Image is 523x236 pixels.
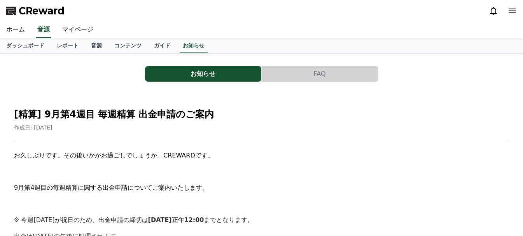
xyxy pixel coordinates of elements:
[56,22,100,38] a: マイページ
[14,152,214,159] span: お久しぶりです。その後いかがお過ごしでしょうか。CREWARDです。
[145,66,261,82] button: お知らせ
[148,216,204,224] strong: [DATE]正午12:00
[19,5,65,17] span: CReward
[108,38,148,53] a: コンテンツ
[180,38,208,53] a: お知らせ
[262,66,378,82] button: FAQ
[14,184,208,191] span: 9月第4週目の毎週精算に関する出金申請についてご案内いたします。
[14,215,509,225] p: ※ 今週[DATE]が祝日のため、出金申請の締切は までとなります。
[262,66,378,82] a: FAQ
[51,38,85,53] a: レポート
[6,5,65,17] a: CReward
[14,124,52,131] span: 作成日: [DATE]
[148,38,177,53] a: ガイド
[85,38,108,53] a: 音源
[14,108,509,121] h2: [精算] 9月第4週目 毎週精算 出金申請のご案内
[36,22,51,38] a: 音源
